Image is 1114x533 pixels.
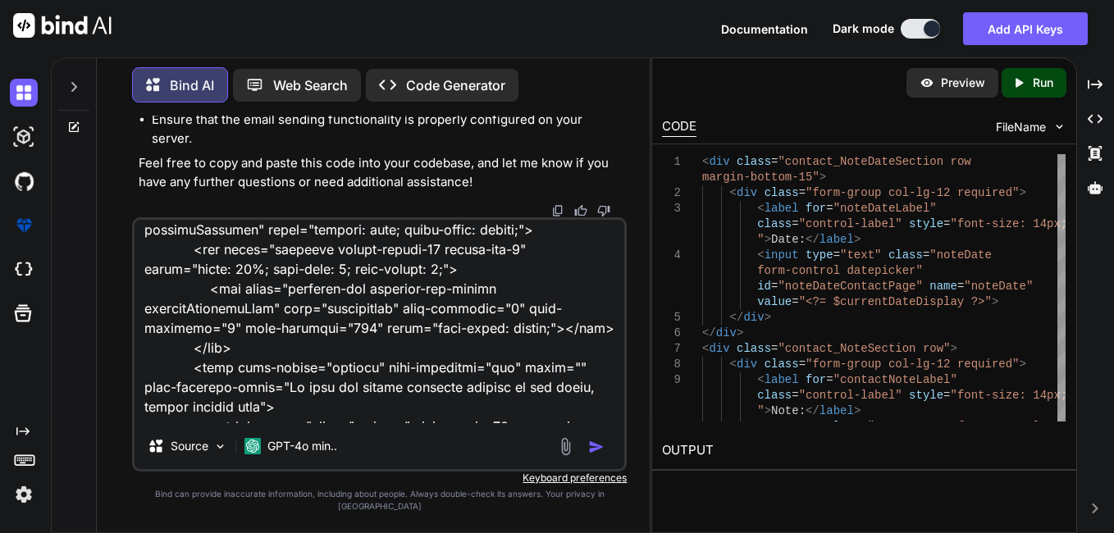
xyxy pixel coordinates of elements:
span: "noteDate [930,248,993,262]
span: > [765,233,771,246]
span: class [758,389,792,402]
span: "noteDateLabel" [833,202,937,215]
div: CODE [662,117,696,137]
span: for [806,202,826,215]
div: 5 [662,310,681,326]
p: Web Search [273,75,348,95]
span: label [820,233,854,246]
span: "form-group col-lg-12 required" [806,358,1019,371]
span: = [833,248,840,262]
span: label [820,404,854,417]
button: Documentation [721,20,808,38]
span: = [943,389,950,402]
span: margin-bottom-15" [702,171,820,184]
div: 8 [662,357,681,372]
div: 10 [662,419,681,435]
img: premium [10,212,38,239]
button: Add API Keys [963,12,1088,45]
img: Bind AI [13,13,112,38]
span: div [744,311,765,324]
span: > [820,171,826,184]
div: 2 [662,185,681,201]
span: = [827,373,833,386]
span: > [765,311,771,324]
span: = [792,295,799,308]
span: = [771,342,778,355]
span: = [943,217,950,230]
span: id [758,280,772,293]
span: " [758,233,765,246]
span: </ [730,311,744,324]
span: div [716,326,737,339]
span: </ [806,233,820,246]
span: "contactNote form-control [868,420,1040,433]
span: "contact_NoteDateSection row [778,155,971,168]
div: 7 [662,341,681,357]
span: > [765,404,771,417]
span: = [799,186,806,199]
span: class [888,248,923,262]
div: 1 [662,154,681,170]
span: textarea [765,420,820,433]
div: 3 [662,201,681,216]
img: attachment [556,437,575,456]
p: Run [1033,75,1053,91]
span: div [737,358,757,371]
span: Documentation [721,22,808,36]
span: > [737,326,743,339]
span: = [771,155,778,168]
p: Code Generator [406,75,505,95]
span: form-control datepicker" [758,264,924,277]
span: < [758,202,765,215]
span: = [957,280,964,293]
span: Note: [771,404,806,417]
span: class [758,217,792,230]
span: div [710,342,730,355]
img: like [574,204,587,217]
p: Bind can provide inaccurate information, including about people. Always double-check its answers.... [132,488,627,512]
span: = [771,280,778,293]
div: 4 [662,248,681,263]
span: FileName [996,119,1046,135]
span: label [765,373,799,386]
span: value [758,295,792,308]
span: class [737,342,771,355]
span: class [827,420,861,433]
span: > [1020,358,1026,371]
span: style [909,389,943,402]
p: Source [171,438,208,454]
span: "contactNoteLabel" [833,373,957,386]
span: div [737,186,757,199]
span: "control-label" [799,389,902,402]
p: GPT-4o min.. [267,438,337,454]
span: style [909,217,943,230]
img: githubDark [10,167,38,195]
span: "noteDateContactPage" [778,280,923,293]
span: "<?= $currentDateDisplay ?>" [799,295,992,308]
span: > [854,233,861,246]
img: GPT-4o mini [244,438,261,454]
span: Dark mode [833,20,894,37]
span: "contact_NoteSection row" [778,342,951,355]
img: cloudideIcon [10,256,38,284]
span: "control-label" [799,217,902,230]
span: </ [806,404,820,417]
p: Preview [941,75,985,91]
span: < [702,155,709,168]
img: icon [588,439,605,455]
span: label [765,202,799,215]
span: < [758,248,765,262]
span: = [792,389,799,402]
span: type [806,248,833,262]
span: </ [702,326,716,339]
img: copy [551,204,564,217]
textarea: <?lor ipsumdo_sita($_CONSEC["ADIPISCI_ELIT"] . '/seddoeiu/tem/incididun/utlabore.etd'); magnaal_e... [135,220,624,423]
span: input [765,248,799,262]
span: "font-size: 14px; [951,217,1068,230]
p: Bind AI [170,75,214,95]
img: preview [920,75,934,90]
span: for [806,373,826,386]
span: = [827,202,833,215]
span: " [758,404,765,417]
h2: OUTPUT [652,431,1075,470]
